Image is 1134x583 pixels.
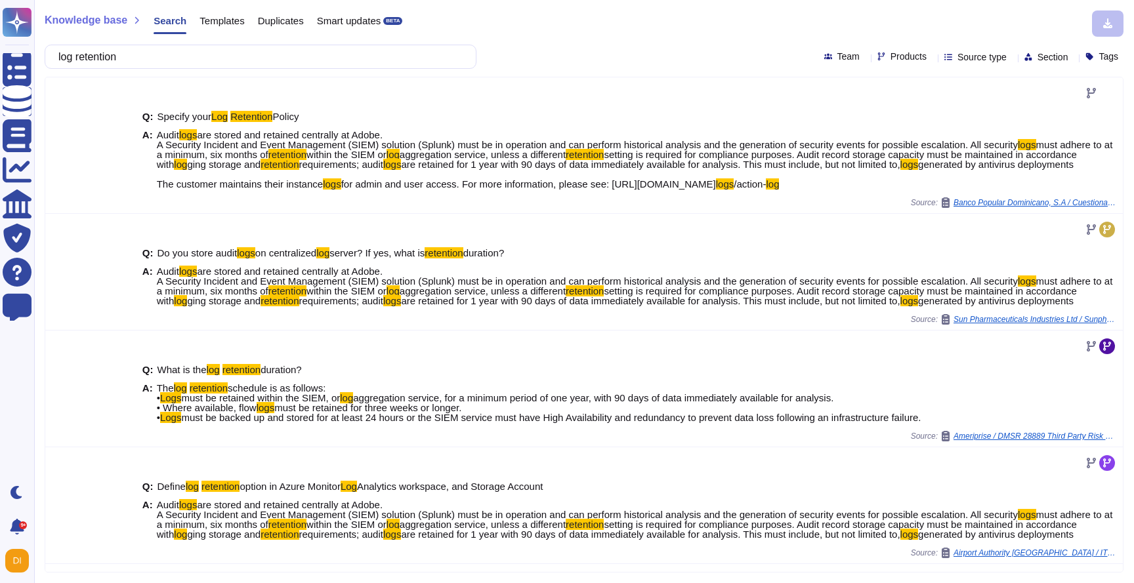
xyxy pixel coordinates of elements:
[160,392,182,403] mark: Logs
[154,16,186,26] span: Search
[317,16,381,26] span: Smart updates
[187,295,261,306] span: ging storage and
[400,285,566,296] span: aggregation service, unless a different
[190,382,228,393] mark: retention
[142,266,153,306] b: A:
[181,412,921,423] span: must be backed up and stored for at least 24 hours or the SIEM service must have High Availabilit...
[954,432,1118,440] span: Ameriprise / DMSR 28889 Third Party Risk Questionnaire Version2025.1
[157,266,1018,287] span: are stored and retained centrally at Adobe. A Security Incident and Event Management (SIEM) solut...
[258,16,304,26] span: Duplicates
[157,382,174,393] span: The
[566,149,604,160] mark: retention
[174,295,187,306] mark: log
[179,266,198,277] mark: logs
[340,392,353,403] mark: log
[387,285,400,296] mark: log
[207,364,220,375] mark: log
[157,364,207,375] span: What is the
[240,481,340,492] span: option in Azure Monitor
[425,247,463,258] mark: retention
[383,295,402,306] mark: logs
[401,159,900,170] span: are retained for 1 year with 90 days of data immediately available for analysis. This must includ...
[261,529,299,540] mark: retention
[157,499,1018,520] span: are stored and retained centrally at Adobe. A Security Incident and Event Management (SIEM) solut...
[401,295,900,306] span: are retained for 1 year with 90 days of data immediately available for analysis. This must includ...
[142,500,153,539] b: A:
[142,130,153,189] b: A:
[186,481,199,492] mark: log
[52,45,463,68] input: Search a question or template...
[157,139,1113,160] span: must adhere to at a minimum, six months of
[181,392,340,403] span: must be retained within the SIEM, or
[1018,139,1036,150] mark: logs
[261,295,299,306] mark: retention
[187,159,261,170] span: ging storage and
[900,159,919,170] mark: logs
[174,382,187,393] mark: log
[157,275,1113,296] span: must adhere to at a minimum, six months of
[891,52,927,61] span: Products
[387,149,400,160] mark: log
[957,52,1007,62] span: Source type
[1018,275,1036,287] mark: logs
[299,295,383,306] span: requirements; audit
[268,519,306,530] mark: retention
[272,111,299,122] span: Policy
[174,529,187,540] mark: log
[230,111,272,122] mark: Retention
[900,295,919,306] mark: logs
[900,529,919,540] mark: logs
[199,16,244,26] span: Templates
[257,402,275,413] mark: logs
[341,481,357,492] mark: Log
[566,285,604,296] mark: retention
[201,481,240,492] mark: retention
[255,247,316,258] span: on centralized
[19,521,27,529] div: 9+
[157,247,238,258] span: Do you store audit
[142,111,154,121] b: Q:
[157,149,1077,170] span: setting is required for compliance purposes. Audit record storage capacity must be maintained in ...
[5,549,29,573] img: user
[400,149,566,160] span: aggregation service, unless a different
[157,481,186,492] span: Define
[211,111,228,122] mark: Log
[954,199,1118,207] span: Banco Popular Dominicano, S.A / Cuestionario Arq. Seg Requerimientos Cloud (1)
[837,52,860,61] span: Team
[179,499,198,510] mark: logs
[222,364,261,375] mark: retention
[911,314,1118,325] span: Source:
[387,519,400,530] mark: log
[261,364,302,375] span: duration?
[306,149,387,160] span: within the SIEM or
[142,365,154,374] b: Q:
[237,247,255,258] mark: logs
[329,247,425,258] span: server? If yes, what is
[341,178,716,190] span: for admin and user access. For more information, please see: [URL][DOMAIN_NAME]
[911,431,1118,441] span: Source:
[179,129,198,140] mark: logs
[157,402,462,423] span: must be retained for three weeks or longer. •
[160,412,182,423] mark: Logs
[157,499,179,510] span: Audit
[716,178,734,190] mark: logs
[954,549,1118,557] span: Airport Authority [GEOGRAPHIC_DATA] / ITP134 Cloud Security Guideline AWS and Azure
[954,315,1118,323] span: Sun Pharmaceuticals Industries Ltd / Sunpharma CloudSecurity SaaS Assessment v1
[142,383,153,422] b: A:
[157,111,212,122] span: Specify your
[157,129,179,140] span: Audit
[1038,52,1068,62] span: Section
[268,285,306,296] mark: retention
[3,546,38,575] button: user
[45,15,127,26] span: Knowledge base
[383,529,402,540] mark: logs
[401,529,900,540] span: are retained for 1 year with 90 days of data immediately available for analysis. This must includ...
[157,392,834,413] span: aggregation service, for a minimum period of one year, with 90 days of data immediately available...
[157,519,1077,540] span: setting is required for compliance purposes. Audit record storage capacity must be maintained in ...
[306,519,387,530] span: within the SIEM or
[323,178,341,190] mark: logs
[766,178,779,190] mark: log
[306,285,387,296] span: within the SIEM or
[174,159,187,170] mark: log
[918,529,1074,540] span: generated by antivirus deployments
